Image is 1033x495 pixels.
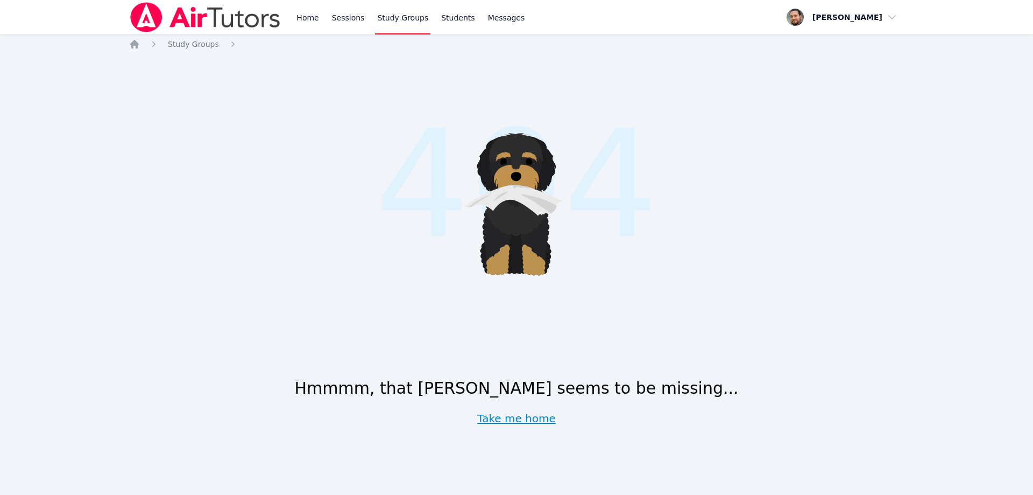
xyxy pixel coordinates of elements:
[488,12,525,23] span: Messages
[375,73,658,296] span: 404
[129,2,281,32] img: Air Tutors
[294,379,738,398] h1: Hmmmm, that [PERSON_NAME] seems to be missing...
[477,411,556,426] a: Take me home
[168,40,219,48] span: Study Groups
[129,39,904,50] nav: Breadcrumb
[168,39,219,50] a: Study Groups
